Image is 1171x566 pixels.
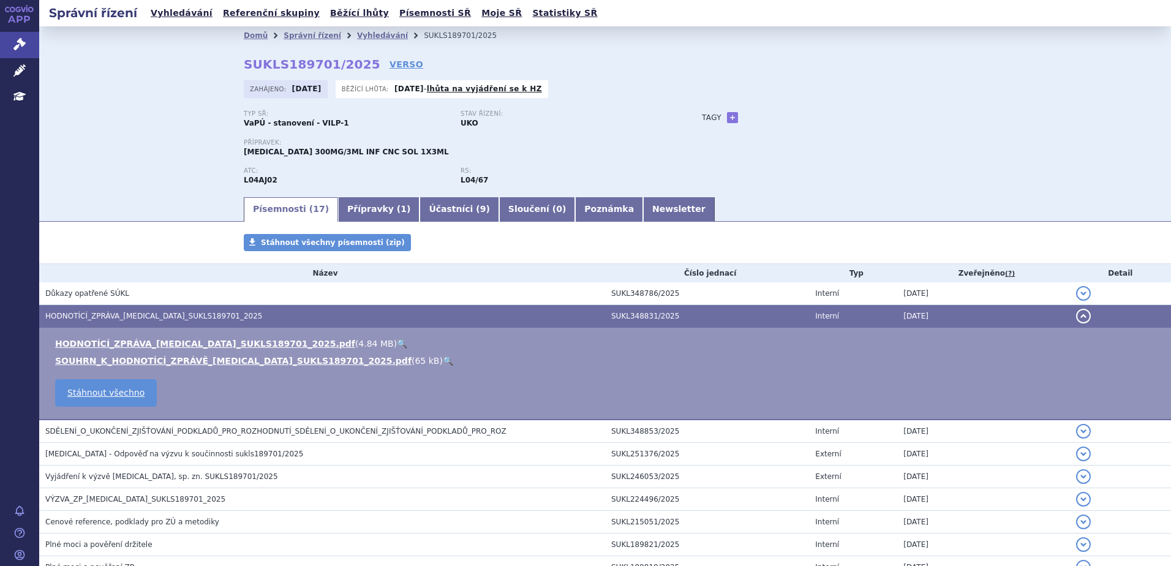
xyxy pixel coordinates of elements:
[55,379,157,407] a: Stáhnout všechno
[250,84,288,94] span: Zahájeno:
[244,31,268,40] a: Domů
[244,167,448,175] p: ATC:
[55,356,412,366] a: SOUHRN_K_HODNOTÍCÍ_ZPRÁVĚ_[MEDICAL_DATA]_SUKLS189701_2025.pdf
[1076,537,1091,552] button: detail
[358,339,393,349] span: 4.84 MB
[45,427,506,436] span: SDĚLENÍ_O_UKONČENÍ_ZJIŠŤOVÁNÍ_PODKLADŮ_PRO_ROZHODNUTÍ_SDĚLENÍ_O_UKONČENÍ_ZJIŠŤOVÁNÍ_PODKLADŮ_PRO_ROZ
[605,282,809,305] td: SUKL348786/2025
[397,339,407,349] a: 🔍
[244,110,448,118] p: Typ SŘ:
[55,355,1159,367] li: ( )
[342,84,391,94] span: Běžící lhůta:
[605,534,809,556] td: SUKL189821/2025
[244,57,380,72] strong: SUKLS189701/2025
[261,238,405,247] span: Stáhnout všechny písemnosti (zip)
[461,119,478,127] strong: UKO
[1076,469,1091,484] button: detail
[499,197,575,222] a: Sloučení (0)
[390,58,423,70] a: VERSO
[244,148,449,156] span: [MEDICAL_DATA] 300MG/3ML INF CNC SOL 1X3ML
[313,204,325,214] span: 17
[1076,515,1091,529] button: detail
[39,264,605,282] th: Název
[1005,270,1015,278] abbr: (?)
[897,420,1069,443] td: [DATE]
[1076,492,1091,507] button: detail
[326,5,393,21] a: Běžící lhůty
[338,197,420,222] a: Přípravky (1)
[1076,286,1091,301] button: detail
[45,450,303,458] span: ULTOMIRIS - Odpověď na výzvu k součinnosti sukls189701/2025
[897,282,1069,305] td: [DATE]
[401,204,407,214] span: 1
[815,427,839,436] span: Interní
[727,112,738,123] a: +
[45,289,129,298] span: Důkazy opatřené SÚKL
[897,305,1069,328] td: [DATE]
[556,204,562,214] span: 0
[443,356,453,366] a: 🔍
[529,5,601,21] a: Statistiky SŘ
[897,534,1069,556] td: [DATE]
[480,204,486,214] span: 9
[45,540,152,549] span: Plné moci a pověření držitele
[244,176,277,184] strong: RAVULIZUMAB
[55,338,1159,350] li: ( )
[55,339,355,349] a: HODNOTÍCÍ_ZPRÁVA_[MEDICAL_DATA]_SUKLS189701_2025.pdf
[1070,264,1171,282] th: Detail
[605,443,809,466] td: SUKL251376/2025
[244,197,338,222] a: Písemnosti (17)
[415,356,439,366] span: 65 kB
[702,110,721,125] h3: Tagy
[147,5,216,21] a: Vyhledávání
[605,264,809,282] th: Číslo jednací
[39,4,147,21] h2: Správní řízení
[1076,447,1091,461] button: detail
[815,289,839,298] span: Interní
[809,264,897,282] th: Typ
[815,312,839,320] span: Interní
[643,197,715,222] a: Newsletter
[897,443,1069,466] td: [DATE]
[45,312,263,320] span: HODNOTÍCÍ_ZPRÁVA_ULTOMIRIS_SUKLS189701_2025
[1076,309,1091,323] button: detail
[605,420,809,443] td: SUKL348853/2025
[396,5,475,21] a: Písemnosti SŘ
[605,466,809,488] td: SUKL246053/2025
[897,466,1069,488] td: [DATE]
[815,472,841,481] span: Externí
[605,305,809,328] td: SUKL348831/2025
[219,5,323,21] a: Referenční skupiny
[244,139,677,146] p: Přípravek:
[461,167,665,175] p: RS:
[897,264,1069,282] th: Zveřejněno
[420,197,499,222] a: Účastníci (9)
[45,518,219,526] span: Cenové reference, podklady pro ZÚ a metodiky
[815,495,839,504] span: Interní
[461,176,488,184] strong: ravulizumab
[478,5,525,21] a: Moje SŘ
[394,85,424,93] strong: [DATE]
[897,488,1069,511] td: [DATE]
[605,511,809,534] td: SUKL215051/2025
[357,31,408,40] a: Vyhledávání
[1076,424,1091,439] button: detail
[605,488,809,511] td: SUKL224496/2025
[427,85,542,93] a: lhůta na vyjádření se k HZ
[424,26,513,45] li: SUKLS189701/2025
[461,110,665,118] p: Stav řízení:
[815,450,841,458] span: Externí
[575,197,643,222] a: Poznámka
[244,119,349,127] strong: VaPÚ - stanovení - VILP-1
[815,540,839,549] span: Interní
[394,84,542,94] p: -
[45,495,225,504] span: VÝZVA_ZP_ULTOMIRIS_SUKLS189701_2025
[292,85,322,93] strong: [DATE]
[45,472,278,481] span: Vyjádření k výzvě ULTOMIRIS, sp. zn. SUKLS189701/2025
[244,234,411,251] a: Stáhnout všechny písemnosti (zip)
[815,518,839,526] span: Interní
[897,511,1069,534] td: [DATE]
[284,31,341,40] a: Správní řízení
